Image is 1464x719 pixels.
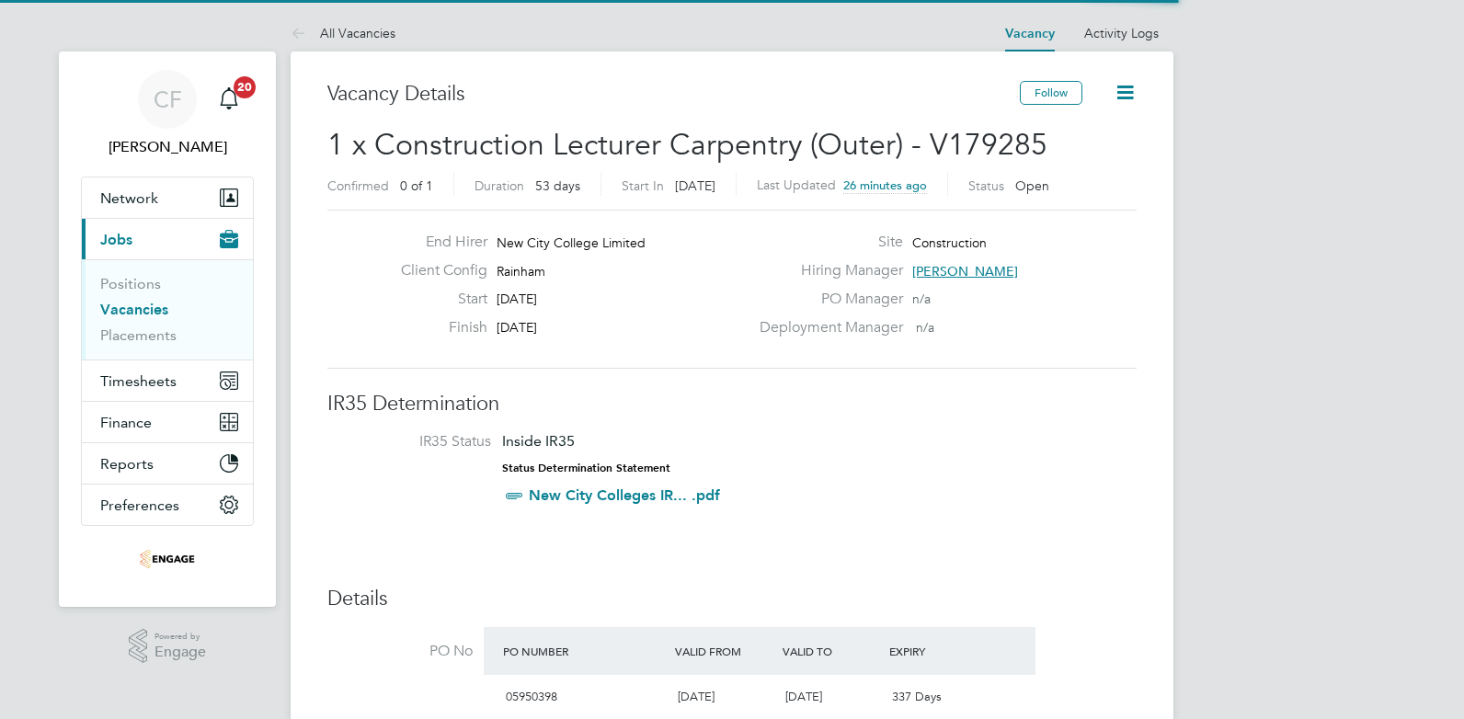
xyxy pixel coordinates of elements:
button: Network [82,177,253,218]
span: Rainham [497,263,545,280]
span: [DATE] [678,689,715,704]
button: Reports [82,443,253,484]
h3: Vacancy Details [327,81,1020,108]
a: Powered byEngage [129,629,207,664]
span: [DATE] [675,177,715,194]
span: Preferences [100,496,179,514]
div: Expiry [885,634,992,668]
label: Status [968,177,1004,194]
span: Finance [100,414,152,431]
span: Cam Fisher [81,136,254,158]
label: Last Updated [757,177,836,193]
nav: Main navigation [59,51,276,607]
span: New City College Limited [497,234,646,251]
span: 05950398 [506,689,557,704]
button: Timesheets [82,360,253,401]
span: Open [1015,177,1049,194]
span: [PERSON_NAME] [912,263,1018,280]
button: Follow [1020,81,1082,105]
label: PO Manager [749,290,903,309]
span: Reports [100,455,154,473]
a: Placements [100,326,177,344]
button: Preferences [82,485,253,525]
a: Vacancies [100,301,168,318]
button: Finance [82,402,253,442]
label: Finish [386,318,487,337]
label: Site [749,233,903,252]
span: Jobs [100,231,132,248]
a: CF[PERSON_NAME] [81,70,254,158]
h3: Details [327,586,1137,612]
a: All Vacancies [291,25,395,41]
span: Inside IR35 [502,432,575,450]
span: Powered by [154,629,206,645]
div: PO Number [498,634,670,668]
span: [DATE] [497,319,537,336]
span: 26 minutes ago [843,177,927,193]
span: CF [154,87,182,111]
span: 53 days [535,177,580,194]
div: Valid To [778,634,886,668]
span: Construction [912,234,987,251]
button: Jobs [82,219,253,259]
span: 20 [234,76,256,98]
div: Jobs [82,259,253,359]
a: New City Colleges IR... .pdf [529,486,720,504]
span: 1 x Construction Lecturer Carpentry (Outer) - V179285 [327,127,1047,163]
span: Network [100,189,158,207]
a: Vacancy [1005,26,1055,41]
label: Start [386,290,487,309]
h3: IR35 Determination [327,391,1137,417]
span: Timesheets [100,372,177,390]
label: Hiring Manager [749,261,903,280]
label: Start In [622,177,664,194]
a: 20 [211,70,247,129]
label: End Hirer [386,233,487,252]
span: n/a [916,319,934,336]
label: PO No [327,642,473,661]
span: 337 Days [892,689,942,704]
span: [DATE] [785,689,822,704]
span: [DATE] [497,291,537,307]
strong: Status Determination Statement [502,462,670,474]
label: Client Config [386,261,487,280]
label: Deployment Manager [749,318,903,337]
a: Go to home page [81,544,254,574]
a: Activity Logs [1084,25,1159,41]
label: IR35 Status [346,432,491,451]
span: n/a [912,291,931,307]
label: Duration [475,177,524,194]
span: Engage [154,645,206,660]
a: Positions [100,275,161,292]
div: Valid From [670,634,778,668]
span: 0 of 1 [400,177,433,194]
img: omniapeople-logo-retina.png [140,544,195,574]
label: Confirmed [327,177,389,194]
